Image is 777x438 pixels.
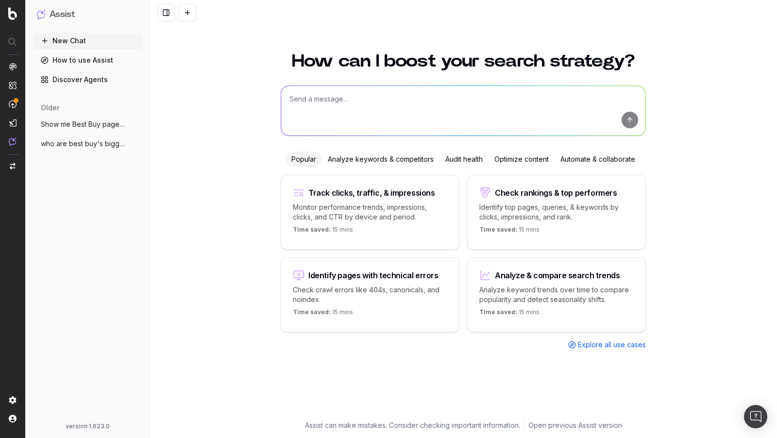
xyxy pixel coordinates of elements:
[33,52,142,68] a: How to use Assist
[479,285,634,304] p: Analyze keyword trends over time to compare popularity and detect seasonality shifts.
[37,422,138,430] div: version: 1.623.0
[293,202,447,222] p: Monitor performance trends, impressions, clicks, and CTR by device and period.
[479,226,540,237] p: 15 mins
[8,7,17,20] img: Botify logo
[9,100,17,108] img: Activation
[9,137,17,146] img: Assist
[281,52,646,70] h1: How can I boost your search strategy?
[37,10,46,19] img: Assist
[9,63,17,70] img: Analytics
[578,340,646,350] span: Explore all use cases
[439,152,489,167] div: Audit health
[41,103,59,113] span: older
[9,415,17,422] img: My account
[33,136,142,152] button: who are best buy's biggest competitors f
[744,405,767,428] div: Open Intercom Messenger
[293,226,353,237] p: 15 mins
[41,119,126,129] span: Show me Best Buy pages that cannibalize
[293,226,331,233] span: Time saved:
[37,8,138,21] button: Assist
[305,421,520,430] p: Assist can make mistakes. Consider checking important information.
[293,308,353,320] p: 15 mins
[9,119,17,127] img: Studio
[286,152,322,167] div: Popular
[489,152,555,167] div: Optimize content
[479,226,517,233] span: Time saved:
[479,202,634,222] p: Identify top pages, queries, & keywords by clicks, impressions, and rank.
[308,271,439,279] div: Identify pages with technical errors
[33,33,142,49] button: New Chat
[50,8,75,21] h1: Assist
[10,163,16,169] img: Switch project
[495,189,617,197] div: Check rankings & top performers
[308,189,435,197] div: Track clicks, traffic, & impressions
[322,152,439,167] div: Analyze keywords & competitors
[293,308,331,316] span: Time saved:
[33,72,142,87] a: Discover Agents
[9,81,17,89] img: Intelligence
[293,285,447,304] p: Check crawl errors like 404s, canonicals, and noindex.
[9,396,17,404] img: Setting
[495,271,620,279] div: Analyze & compare search trends
[555,152,641,167] div: Automate & collaborate
[568,340,646,350] a: Explore all use cases
[479,308,540,320] p: 15 mins
[479,308,517,316] span: Time saved:
[41,139,126,149] span: who are best buy's biggest competitors f
[528,421,622,430] a: Open previous Assist version
[33,117,142,132] button: Show me Best Buy pages that cannibalize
